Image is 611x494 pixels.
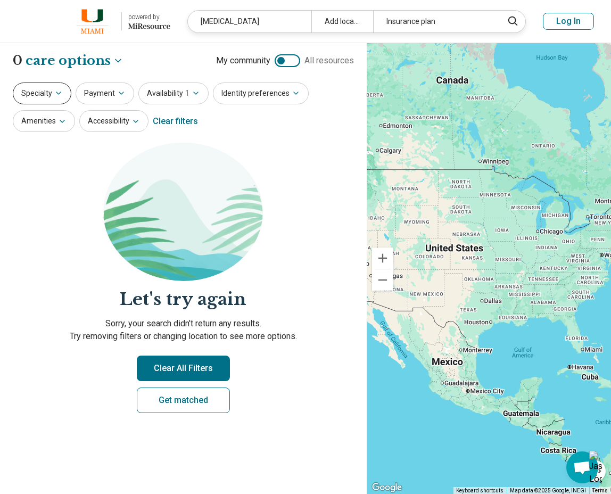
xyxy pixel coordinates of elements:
img: University of Miami [70,9,115,34]
span: All resources [304,54,354,67]
span: Map data ©2025 Google, INEGI [510,488,586,493]
button: Zoom out [372,269,393,291]
button: Zoom in [372,248,393,269]
button: Log In [543,13,594,30]
span: 1 [185,88,189,99]
div: [MEDICAL_DATA] [188,11,311,32]
button: Clear All Filters [137,356,230,381]
div: powered by [128,12,170,22]
a: University of Miamipowered by [17,9,170,34]
a: Terms (opens in new tab) [592,488,608,493]
h1: 0 [13,52,123,70]
span: care options [26,52,111,70]
div: Add location [311,11,373,32]
span: My community [216,54,270,67]
button: Amenities [13,110,75,132]
button: Availability1 [138,83,209,104]
button: Accessibility [79,110,148,132]
div: Clear filters [153,109,198,134]
button: Care options [26,52,123,70]
button: Specialty [13,83,71,104]
div: Open chat [566,451,598,483]
div: Insurance plan [373,11,497,32]
button: Payment [76,83,134,104]
h2: Let's try again [13,287,354,311]
button: Identity preferences [213,83,309,104]
p: Sorry, your search didn’t return any results. Try removing filters or changing location to see mo... [13,317,354,343]
a: Get matched [137,388,230,413]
